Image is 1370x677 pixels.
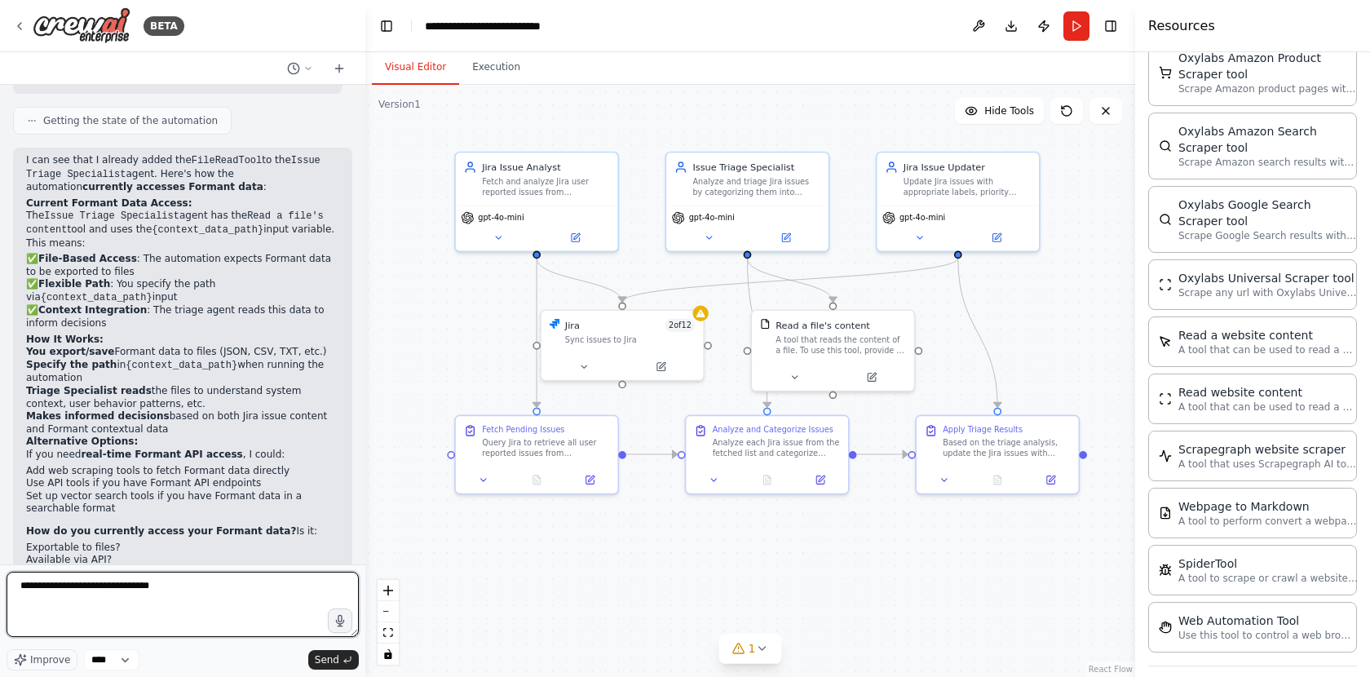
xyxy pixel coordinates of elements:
button: Click to speak your automation idea [328,608,352,633]
img: ScrapegraphScrapeTool [1159,449,1172,462]
img: FileReadTool [760,319,771,330]
img: ScrapeElementFromWebsiteTool [1159,335,1172,348]
span: Improve [30,653,70,666]
g: Edge from dea005bb-ba4c-44a3-8eed-dce3f5aab810 to d7454d68-6180-489e-b157-a224fe9951ef [626,448,677,461]
g: Edge from d7454d68-6180-489e-b157-a224fe9951ef to 8396d9ae-e492-4fa9-8c8e-51ebec0da453 [857,448,908,461]
img: StagehandTool [1159,621,1172,634]
p: A tool to scrape or crawl a website and return LLM-ready content. [1178,572,1358,585]
div: Apply Triage ResultsBased on the triage analysis, update the Jira issues with appropriate: 1. Pri... [915,415,1080,495]
button: Open in side panel [538,230,612,246]
div: SpiderTool [1178,555,1358,572]
button: Hide Tools [955,98,1044,124]
g: Edge from 107f28a2-75c0-40b0-bf4e-e71e83d6d417 to f6462a72-99a5-49ee-b66a-e71d7bbbbd32 [530,259,629,303]
img: ScrapeWebsiteTool [1159,392,1172,405]
g: Edge from 107f28a2-75c0-40b0-bf4e-e71e83d6d417 to dea005bb-ba4c-44a3-8eed-dce3f5aab810 [530,259,543,408]
div: React Flow controls [378,580,399,665]
p: If you need , I could: [26,449,339,462]
img: OxylabsUniversalScraperTool [1159,278,1172,291]
button: 1 [719,634,782,664]
button: Send [308,650,359,670]
div: Issue Triage SpecialistAnalyze and triage Jira issues by categorizing them into appropriate prior... [665,152,830,253]
button: Open in side panel [834,369,908,385]
button: Start a new chat [326,59,352,78]
button: No output available [740,472,795,488]
div: Web Automation Tool [1178,613,1358,629]
button: Open in side panel [624,359,698,374]
div: Jira Issue Analyst [482,161,610,174]
button: No output available [970,472,1025,488]
div: Fetch Pending IssuesQuery Jira to retrieve all user reported issues from {jira_project} that are ... [454,415,619,495]
div: Sync issues to Jira [565,334,696,345]
p: A tool that uses Scrapegraph AI to intelligently scrape website content. [1178,458,1358,471]
button: No output available [509,472,564,488]
div: Fetch and analyze Jira user reported issues from {jira_project} to identify patterns, severity le... [482,176,610,197]
strong: Current Formant Data Access: [26,197,192,209]
div: Issue Triage Specialist [692,161,820,174]
img: OxylabsAmazonSearchScraperTool [1159,139,1172,153]
span: gpt-4o-mini [478,213,524,223]
span: Getting the state of the automation [43,114,218,127]
div: Apply Triage Results [943,424,1023,435]
img: SpiderTool [1159,564,1172,577]
div: Webpage to Markdown [1178,498,1358,515]
li: Use API tools if you have Formant API endpoints [26,477,339,490]
span: Number of enabled actions [665,319,696,332]
li: based on both Jira issue content and Formant contextual data [26,410,339,436]
p: Scrape any url with Oxylabs Universal Scraper [1178,286,1358,299]
div: BETA [144,16,184,36]
span: 1 [749,640,756,657]
button: Execution [459,51,533,85]
strong: Alternative Options: [26,436,138,447]
button: toggle interactivity [378,644,399,665]
strong: File-Based Access [38,253,137,264]
img: SerplyWebpageToMarkdownTool [1159,507,1172,520]
span: gpt-4o-mini [689,213,735,223]
button: zoom in [378,580,399,601]
button: Switch to previous chat [281,59,320,78]
span: Hide Tools [984,104,1034,117]
div: Read website content [1178,384,1358,400]
code: {context_data_path} [126,360,237,371]
div: Jira [565,319,580,332]
code: Issue Triage Specialist [26,155,320,180]
p: I can see that I already added the to the agent. Here's how the automation : [26,154,339,194]
button: Open in side panel [798,472,842,488]
strong: Context Integration [38,304,147,316]
img: Logo [33,7,130,44]
code: {context_data_path} [152,224,263,236]
p: A tool that can be used to read a website content. [1178,400,1358,414]
button: fit view [378,622,399,644]
strong: Triage Specialist reads [26,385,152,396]
img: Jira [549,319,559,330]
span: Send [315,653,339,666]
span: gpt-4o-mini [899,213,945,223]
g: Edge from 0a709095-f38c-4477-82d3-752d0dfbc365 to f6462a72-99a5-49ee-b66a-e71d7bbbbd32 [616,259,965,303]
li: the files to understand system context, user behavior patterns, etc. [26,385,339,410]
strong: How do you currently access your Formant data? [26,525,296,537]
button: Open in side panel [568,472,612,488]
li: Set up vector search tools if you have Formant data in a searchable format [26,490,339,515]
div: Version 1 [378,98,421,111]
button: Improve [7,649,77,670]
li: in when running the automation [26,359,339,385]
img: OxylabsGoogleSearchScraperTool [1159,213,1172,226]
div: Oxylabs Amazon Product Scraper tool [1178,50,1358,82]
code: {context_data_path} [41,292,152,303]
div: Query Jira to retrieve all user reported issues from {jira_project} that are in status "Open", "N... [482,437,610,458]
strong: Makes informed decisions [26,410,170,422]
g: Edge from f1bcc8b8-037c-4e85-97b9-a4475d290ee0 to d7454d68-6180-489e-b157-a224fe9951ef [740,259,773,408]
p: Use this tool to control a web browser and interact with websites using natural language. Capabil... [1178,629,1358,642]
div: Scrapegraph website scraper [1178,441,1358,458]
div: A tool that reads the content of a file. To use this tool, provide a 'file_path' parameter with t... [776,334,906,356]
div: Update Jira issues with appropriate labels, priority levels, assignments, and status changes base... [904,176,1032,197]
h4: Resources [1148,16,1215,36]
div: Oxylabs Amazon Search Scraper tool [1178,123,1358,156]
li: Add web scraping tools to fetch Formant data directly [26,465,339,478]
button: Open in side panel [959,230,1033,246]
button: Open in side panel [749,230,823,246]
p: Scrape Amazon search results with Oxylabs Amazon Search Scraper [1178,156,1358,169]
p: Scrape Amazon product pages with Oxylabs Amazon Product Scraper [1178,82,1358,95]
strong: Specify the path [26,359,117,370]
div: Analyze and triage Jira issues by categorizing them into appropriate priority levels, types (bug,... [692,176,820,197]
div: Analyze and Categorize IssuesAnalyze each Jira issue from the fetched list and categorize them ba... [685,415,850,495]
